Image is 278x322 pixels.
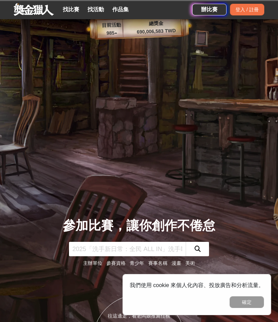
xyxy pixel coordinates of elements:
a: 漫畫 [172,260,181,266]
input: 2025「洗手新日常：全民 ALL IN」洗手歌全台徵選 [69,242,186,256]
p: 690,006,583 TWD [125,27,187,36]
a: 美術 [185,260,195,266]
div: 參加比賽，讓你創作不倦怠 [63,216,215,235]
div: 往這邊走，看老闆娘推薦任務 [93,312,185,320]
a: 賽事名稱 [148,260,167,266]
button: 確定 [230,296,264,308]
div: 登入 / 註冊 [230,4,264,15]
a: 作品集 [109,5,131,14]
a: 辦比賽 [192,4,227,15]
a: 找比賽 [60,5,82,14]
a: 找活動 [85,5,107,14]
a: 參賽資格 [106,260,126,266]
a: 青少年 [130,260,144,266]
p: 985 ▴ [98,29,126,37]
a: 主辦單位 [83,260,102,266]
span: 我們使用 cookie 來個人化內容、投放廣告和分析流量。 [130,282,264,288]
